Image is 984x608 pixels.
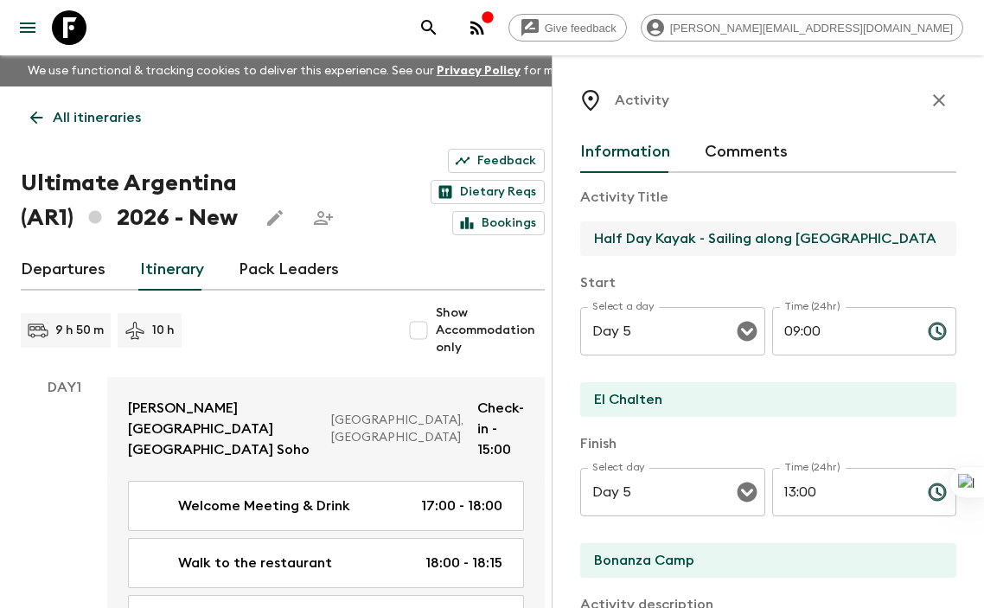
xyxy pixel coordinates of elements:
a: Pack Leaders [239,249,339,291]
label: Time (24hr) [784,460,840,475]
p: All itineraries [53,107,141,128]
button: Open [735,480,759,504]
label: Select a day [592,299,654,314]
span: Share this itinerary [306,201,341,235]
input: E.g Hozuagawa boat tour [580,221,942,256]
a: Walk to the restaurant18:00 - 18:15 [128,538,524,588]
label: Time (24hr) [784,299,840,314]
a: Bookings [452,211,545,235]
p: Welcome Meeting & Drink [178,496,350,516]
a: Welcome Meeting & Drink17:00 - 18:00 [128,481,524,531]
p: We use functional & tracking cookies to deliver this experience. See our for more. [21,55,582,86]
p: 9 h 50 m [55,322,104,339]
a: Give feedback [508,14,627,42]
button: Comments [705,131,788,173]
button: Choose time, selected time is 9:00 AM [920,314,955,349]
label: Select day [592,460,645,475]
button: Choose time, selected time is 1:00 PM [920,475,955,509]
button: search adventures [412,10,446,45]
p: 17:00 - 18:00 [421,496,502,516]
input: hh:mm [772,468,914,516]
a: Dietary Reqs [431,180,545,204]
button: Information [580,131,670,173]
p: Day 1 [21,377,107,398]
span: Give feedback [535,22,626,35]
p: Activity [615,90,669,111]
h1: Ultimate Argentina (AR1) 2026 - New [21,166,244,235]
p: [GEOGRAPHIC_DATA], [GEOGRAPHIC_DATA] [331,412,463,446]
button: menu [10,10,45,45]
a: Feedback [448,149,545,173]
p: Walk to the restaurant [178,553,332,573]
span: Show Accommodation only [436,304,545,356]
p: Check-in - 15:00 [477,398,524,460]
input: End Location (leave blank if same as Start) [580,543,942,578]
p: 10 h [152,322,175,339]
p: Start [580,272,956,293]
a: [PERSON_NAME][GEOGRAPHIC_DATA] [GEOGRAPHIC_DATA] Soho[GEOGRAPHIC_DATA], [GEOGRAPHIC_DATA]Check-in... [107,377,545,481]
input: hh:mm [772,307,914,355]
span: [PERSON_NAME][EMAIL_ADDRESS][DOMAIN_NAME] [661,22,962,35]
a: All itineraries [21,100,150,135]
p: 18:00 - 18:15 [425,553,502,573]
a: Departures [21,249,105,291]
a: Privacy Policy [437,65,521,77]
button: Open [735,319,759,343]
div: [PERSON_NAME][EMAIL_ADDRESS][DOMAIN_NAME] [641,14,963,42]
p: Finish [580,433,956,454]
p: [PERSON_NAME][GEOGRAPHIC_DATA] [GEOGRAPHIC_DATA] Soho [128,398,317,460]
p: Activity Title [580,187,956,208]
a: Itinerary [140,249,204,291]
button: Edit this itinerary [258,201,292,235]
input: Start Location [580,382,942,417]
